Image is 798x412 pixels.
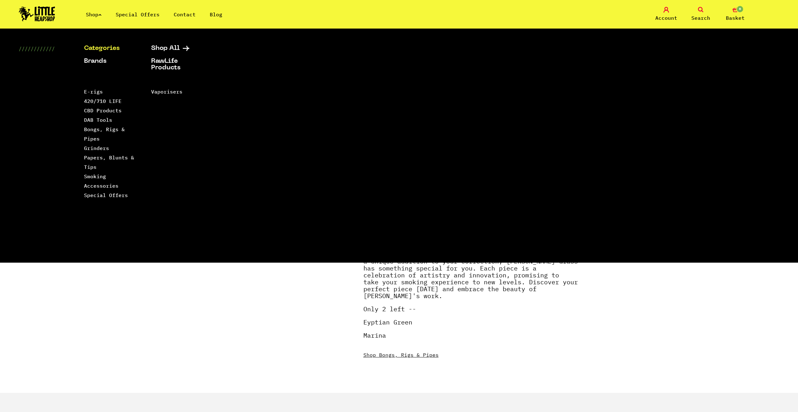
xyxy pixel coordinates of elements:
[363,251,578,306] p: Whether you're a seasoned collector or simply looking for a unique addition to your collection, [...
[151,58,203,71] a: RawLife Products
[84,88,103,95] a: E-rigs
[655,14,677,22] span: Account
[363,352,439,358] a: Shop Bongs, Rigs & Pipes
[210,11,222,18] a: Blog
[84,107,122,114] a: CBD Products
[151,88,182,95] a: Vaporisers
[363,306,578,319] p: Only 2 left --
[84,154,134,170] a: Papers, Blunts & Tips
[86,11,102,18] a: Shop
[84,58,135,65] a: Brands
[363,319,578,332] p: Eyptian Green
[84,192,128,198] a: Special Offers
[685,7,716,22] a: Search
[691,14,710,22] span: Search
[84,145,109,151] a: Grinders
[84,117,112,123] a: DAB Tools
[116,11,160,18] a: Special Offers
[84,173,119,189] a: Smoking Accessories
[720,7,751,22] a: 0 Basket
[84,126,125,142] a: Bongs, Rigs & Pipes
[151,45,203,52] a: Shop All
[736,5,744,13] span: 0
[174,11,196,18] a: Contact
[84,98,122,104] a: 420/710 LIFE
[726,14,745,22] span: Basket
[363,332,578,345] p: Marina
[84,45,135,52] a: Categories
[19,6,55,21] img: Little Head Shop Logo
